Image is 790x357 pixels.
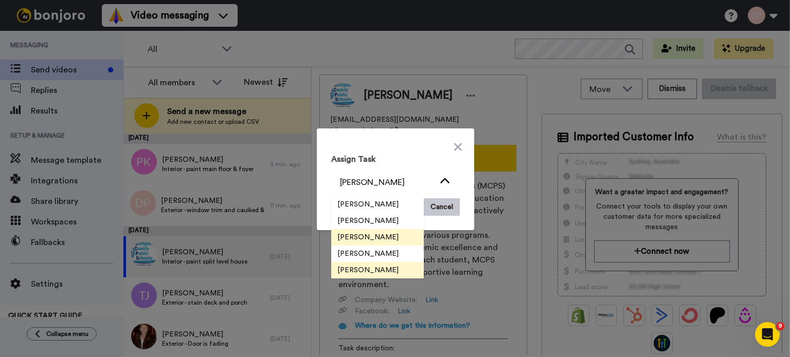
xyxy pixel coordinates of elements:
[331,199,405,210] span: [PERSON_NAME]
[755,322,780,347] iframe: Intercom live chat
[331,153,460,165] h3: Assign Task
[331,249,405,259] span: [PERSON_NAME]
[776,322,784,330] span: 9
[331,265,405,275] span: [PERSON_NAME]
[340,176,435,189] div: [PERSON_NAME]
[331,232,405,242] span: [PERSON_NAME]
[424,198,460,216] button: Cancel
[331,216,405,226] span: [PERSON_NAME]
